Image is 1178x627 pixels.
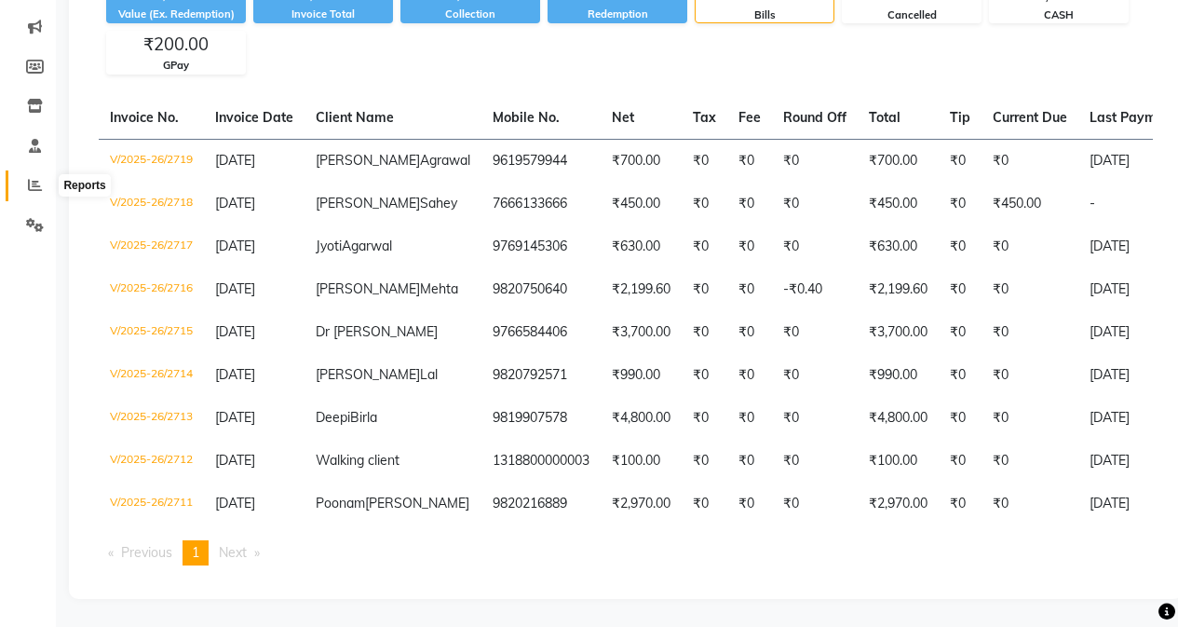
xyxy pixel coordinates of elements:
[316,195,420,211] span: [PERSON_NAME]
[939,483,982,525] td: ₹0
[727,268,772,311] td: ₹0
[858,311,939,354] td: ₹3,700.00
[982,397,1078,440] td: ₹0
[682,354,727,397] td: ₹0
[316,323,438,340] span: Dr [PERSON_NAME]
[219,544,247,561] span: Next
[601,440,682,483] td: ₹100.00
[727,311,772,354] td: ₹0
[481,354,601,397] td: 9820792571
[858,483,939,525] td: ₹2,970.00
[772,354,858,397] td: ₹0
[215,238,255,254] span: [DATE]
[682,483,727,525] td: ₹0
[858,397,939,440] td: ₹4,800.00
[107,58,245,74] div: GPay
[727,183,772,225] td: ₹0
[682,268,727,311] td: ₹0
[316,452,399,469] span: Walking client
[601,483,682,525] td: ₹2,970.00
[420,195,457,211] span: Sahey
[481,440,601,483] td: 1318800000003
[107,32,245,58] div: ₹200.00
[682,397,727,440] td: ₹0
[990,7,1128,23] div: CASH
[99,540,1153,566] nav: Pagination
[939,183,982,225] td: ₹0
[215,323,255,340] span: [DATE]
[481,483,601,525] td: 9820216889
[939,354,982,397] td: ₹0
[682,225,727,268] td: ₹0
[99,268,204,311] td: V/2025-26/2716
[939,139,982,183] td: ₹0
[481,268,601,311] td: 9820750640
[215,195,255,211] span: [DATE]
[601,225,682,268] td: ₹630.00
[215,409,255,426] span: [DATE]
[727,139,772,183] td: ₹0
[481,225,601,268] td: 9769145306
[727,483,772,525] td: ₹0
[601,139,682,183] td: ₹700.00
[215,109,293,126] span: Invoice Date
[99,354,204,397] td: V/2025-26/2714
[548,7,687,22] div: Redemption
[982,225,1078,268] td: ₹0
[982,139,1078,183] td: ₹0
[420,280,458,297] span: Mehta
[772,183,858,225] td: ₹0
[939,397,982,440] td: ₹0
[772,139,858,183] td: ₹0
[858,225,939,268] td: ₹630.00
[982,311,1078,354] td: ₹0
[192,544,199,561] span: 1
[783,109,846,126] span: Round Off
[682,440,727,483] td: ₹0
[99,139,204,183] td: V/2025-26/2719
[939,311,982,354] td: ₹0
[772,483,858,525] td: ₹0
[350,409,377,426] span: Birla
[316,495,365,511] span: Poonam
[939,268,982,311] td: ₹0
[738,109,761,126] span: Fee
[727,440,772,483] td: ₹0
[982,268,1078,311] td: ₹0
[215,495,255,511] span: [DATE]
[982,440,1078,483] td: ₹0
[99,483,204,525] td: V/2025-26/2711
[493,109,560,126] span: Mobile No.
[982,354,1078,397] td: ₹0
[481,139,601,183] td: 9619579944
[858,183,939,225] td: ₹450.00
[601,183,682,225] td: ₹450.00
[99,311,204,354] td: V/2025-26/2715
[400,7,540,22] div: Collection
[365,495,469,511] span: [PERSON_NAME]
[316,238,342,254] span: Jyoti
[869,109,900,126] span: Total
[982,483,1078,525] td: ₹0
[110,109,179,126] span: Invoice No.
[420,152,470,169] span: Agrawal
[316,109,394,126] span: Client Name
[601,397,682,440] td: ₹4,800.00
[253,7,393,22] div: Invoice Total
[696,7,833,23] div: Bills
[420,366,438,383] span: Lal
[693,109,716,126] span: Tax
[106,7,246,22] div: Value (Ex. Redemption)
[858,354,939,397] td: ₹990.00
[727,225,772,268] td: ₹0
[99,440,204,483] td: V/2025-26/2712
[316,366,420,383] span: [PERSON_NAME]
[99,225,204,268] td: V/2025-26/2717
[727,354,772,397] td: ₹0
[772,225,858,268] td: ₹0
[858,268,939,311] td: ₹2,199.60
[121,544,172,561] span: Previous
[316,409,350,426] span: Deepi
[59,174,110,197] div: Reports
[858,440,939,483] td: ₹100.00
